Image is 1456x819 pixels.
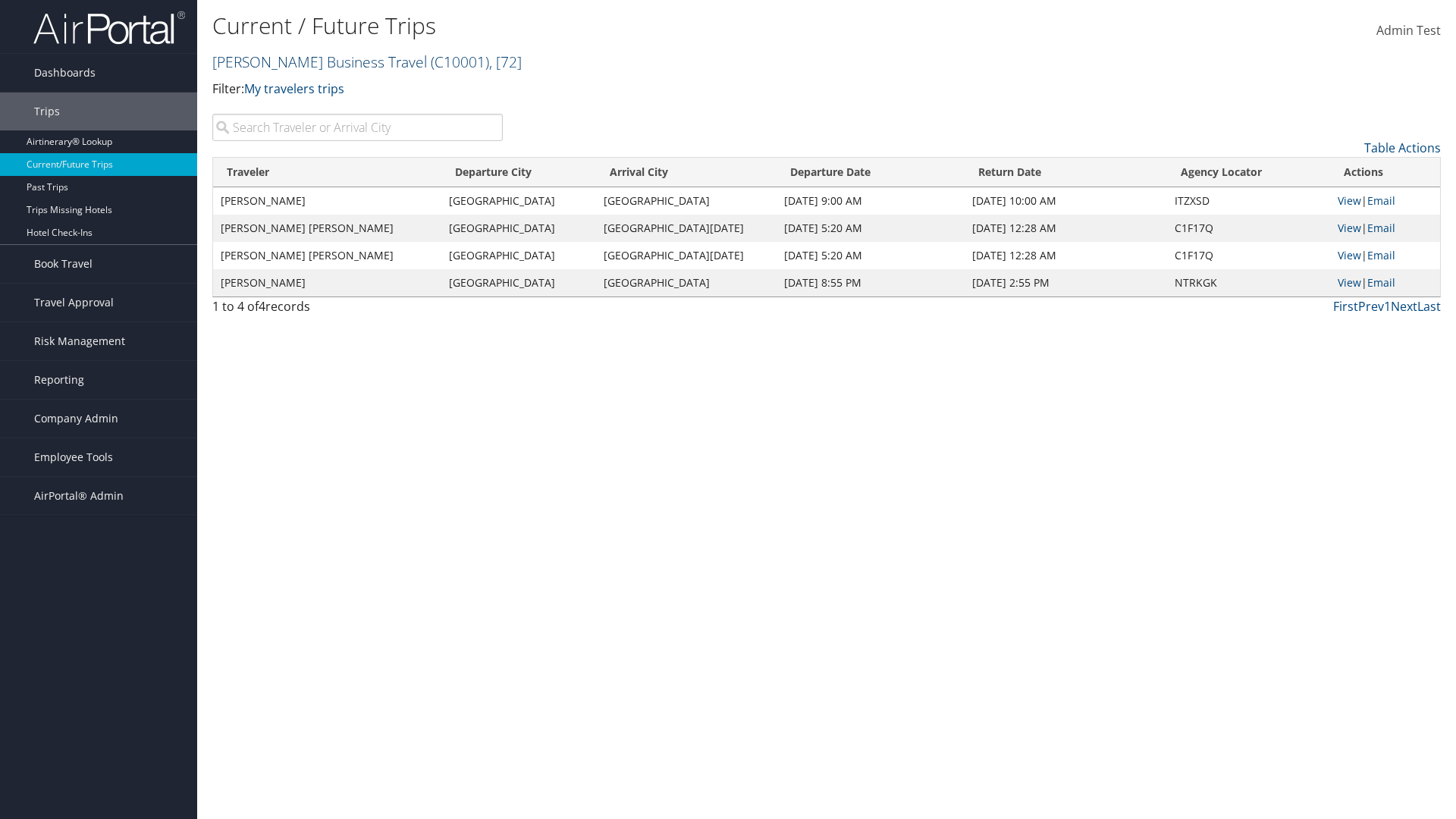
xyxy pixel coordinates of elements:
[1167,269,1330,297] td: NTRKGK
[1330,269,1440,297] td: |
[1358,298,1384,315] a: Prev
[213,187,441,215] td: [PERSON_NAME]
[212,114,503,141] input: Search Traveler or Arrival City
[441,242,596,269] td: [GEOGRAPHIC_DATA]
[596,242,777,269] td: [GEOGRAPHIC_DATA][DATE]
[34,477,124,515] span: AirPortal® Admin
[1338,221,1361,235] a: View
[777,187,964,215] td: [DATE] 9:00 AM
[441,187,596,215] td: [GEOGRAPHIC_DATA]
[213,242,441,269] td: [PERSON_NAME] [PERSON_NAME]
[1417,298,1441,315] a: Last
[965,242,1167,269] td: [DATE] 12:28 AM
[1333,298,1358,315] a: First
[1376,22,1441,39] span: Admin Test
[1167,187,1330,215] td: ITZXSD
[777,269,964,297] td: [DATE] 8:55 PM
[34,400,118,438] span: Company Admin
[244,80,344,97] a: My travelers trips
[213,215,441,242] td: [PERSON_NAME] [PERSON_NAME]
[965,158,1167,187] th: Return Date: activate to sort column ascending
[431,52,489,72] span: ( C10001 )
[441,158,596,187] th: Departure City: activate to sort column ascending
[1338,248,1361,262] a: View
[1330,215,1440,242] td: |
[1338,275,1361,290] a: View
[34,361,84,399] span: Reporting
[34,54,96,92] span: Dashboards
[596,215,777,242] td: [GEOGRAPHIC_DATA][DATE]
[965,269,1167,297] td: [DATE] 2:55 PM
[1384,298,1391,315] a: 1
[441,215,596,242] td: [GEOGRAPHIC_DATA]
[596,158,777,187] th: Arrival City: activate to sort column ascending
[777,158,964,187] th: Departure Date: activate to sort column descending
[34,322,125,360] span: Risk Management
[1367,275,1395,290] a: Email
[777,215,964,242] td: [DATE] 5:20 AM
[212,10,1031,42] h1: Current / Future Trips
[965,187,1167,215] td: [DATE] 10:00 AM
[212,52,522,72] a: [PERSON_NAME] Business Travel
[213,269,441,297] td: [PERSON_NAME]
[212,80,1031,99] p: Filter:
[34,438,113,476] span: Employee Tools
[1338,193,1361,208] a: View
[1330,158,1440,187] th: Actions
[777,242,964,269] td: [DATE] 5:20 AM
[212,297,503,323] div: 1 to 4 of records
[1367,248,1395,262] a: Email
[34,284,114,322] span: Travel Approval
[1367,193,1395,208] a: Email
[965,215,1167,242] td: [DATE] 12:28 AM
[489,52,522,72] span: , [ 72 ]
[1376,8,1441,55] a: Admin Test
[1364,140,1441,156] a: Table Actions
[1367,221,1395,235] a: Email
[441,269,596,297] td: [GEOGRAPHIC_DATA]
[34,245,93,283] span: Book Travel
[1391,298,1417,315] a: Next
[1167,242,1330,269] td: C1F17Q
[596,269,777,297] td: [GEOGRAPHIC_DATA]
[596,187,777,215] td: [GEOGRAPHIC_DATA]
[1167,158,1330,187] th: Agency Locator: activate to sort column ascending
[213,158,441,187] th: Traveler: activate to sort column ascending
[34,93,60,130] span: Trips
[259,298,265,315] span: 4
[33,10,185,45] img: airportal-logo.png
[1330,242,1440,269] td: |
[1330,187,1440,215] td: |
[1167,215,1330,242] td: C1F17Q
